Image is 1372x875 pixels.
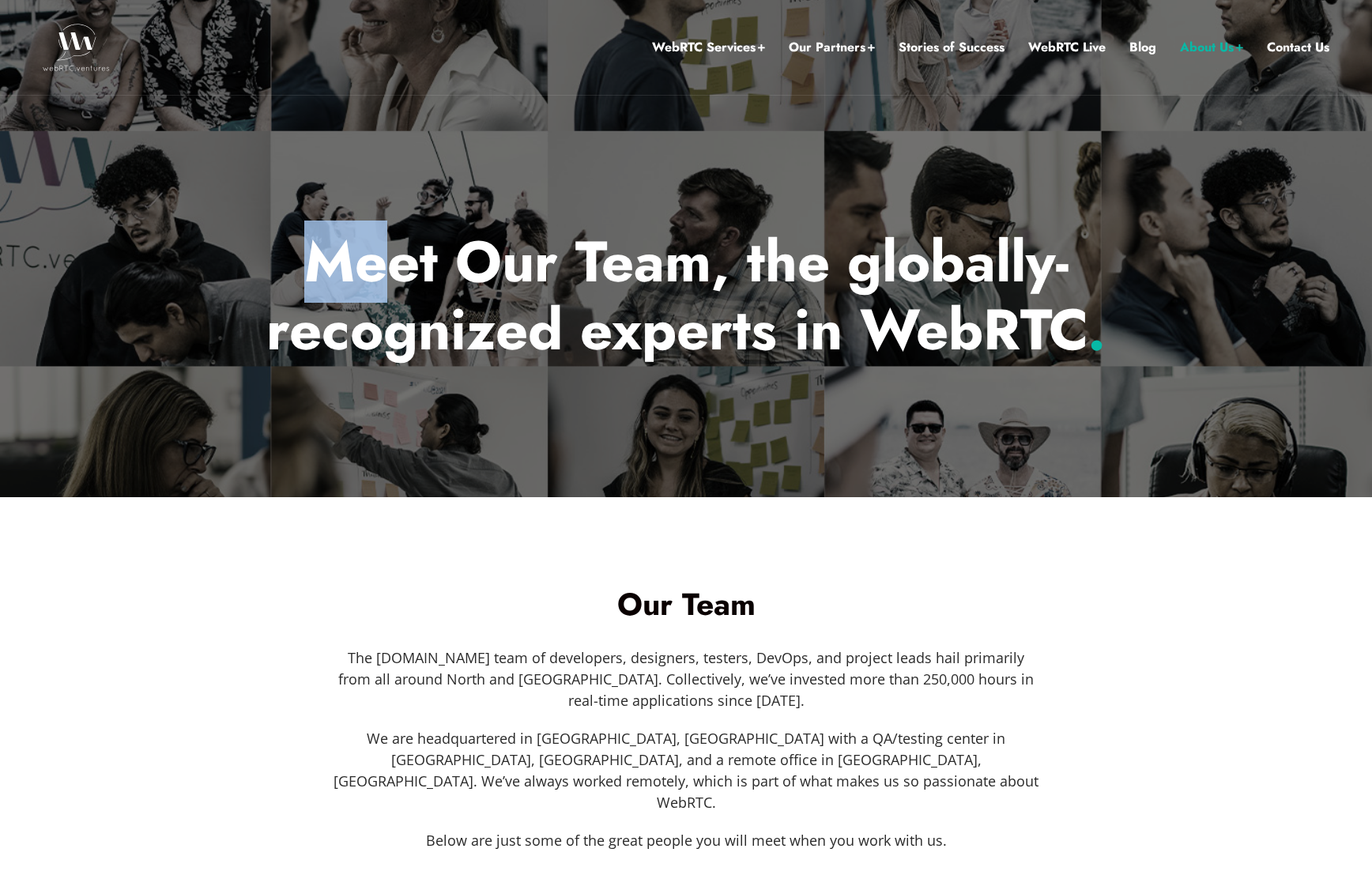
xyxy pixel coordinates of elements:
a: WebRTC Services [652,37,765,58]
a: Our Partners [789,37,875,58]
p: The [DOMAIN_NAME] team of developers, designers, testers, DevOps, and project leads hail primaril... [332,647,1040,711]
p: We are headquartered in [GEOGRAPHIC_DATA], [GEOGRAPHIC_DATA] with a QA/testing center in [GEOGRAP... [332,728,1040,813]
a: Contact Us [1267,37,1329,58]
a: Stories of Success [899,37,1004,58]
span: . [1087,289,1106,371]
a: Blog [1129,37,1156,58]
p: Below are just some of the great people you will meet when you work with us. [332,830,1040,851]
h1: Our Team [243,589,1129,620]
h1: Meet Our Team, the globally-recognized experts in WebRTC [224,228,1149,364]
a: WebRTC Live [1028,37,1106,58]
a: About Us [1180,37,1243,58]
img: WebRTC.ventures [43,24,110,71]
